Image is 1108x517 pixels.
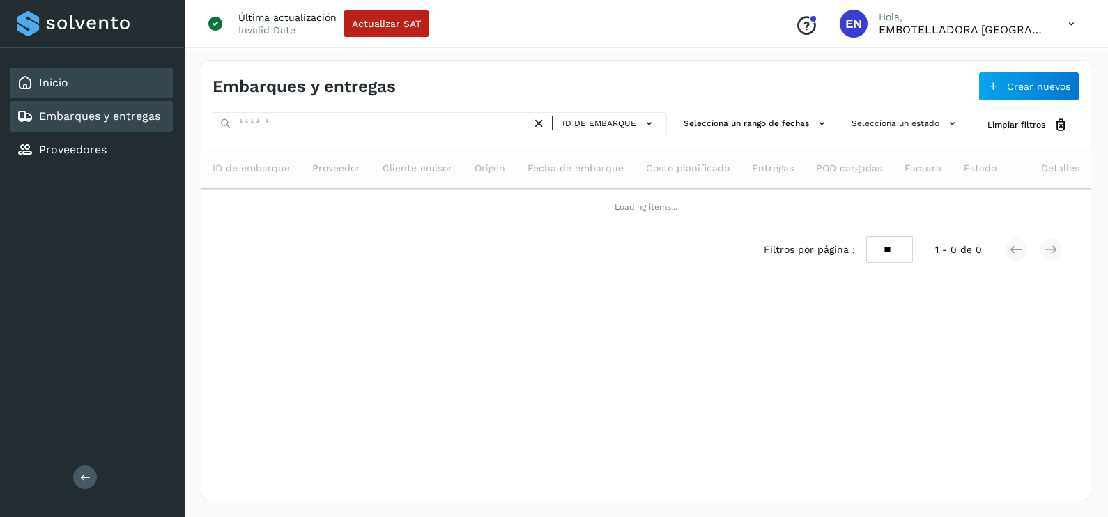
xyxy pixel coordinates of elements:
span: Factura [905,161,941,176]
a: Embarques y entregas [39,109,160,123]
div: Proveedores [10,134,173,165]
span: Filtros por página : [764,242,855,257]
button: ID de embarque [558,114,661,134]
button: Crear nuevos [978,72,1079,101]
span: Estado [964,161,997,176]
span: Proveedor [312,161,360,176]
p: Invalid Date [238,24,295,36]
span: Entregas [752,161,794,176]
p: EMBOTELLADORA NIAGARA DE MEXICO [879,23,1046,36]
span: Costo planificado [646,161,730,176]
span: ID de embarque [213,161,290,176]
a: Proveedores [39,143,107,156]
div: Embarques y entregas [10,101,173,132]
span: Origen [475,161,505,176]
button: Selecciona un rango de fechas [678,112,835,135]
span: Crear nuevos [1007,82,1070,91]
h4: Embarques y entregas [213,77,396,97]
span: Cliente emisor [383,161,452,176]
span: POD cargadas [816,161,882,176]
p: Última actualización [238,11,337,24]
div: Inicio [10,68,173,98]
span: Detalles [1041,161,1079,176]
button: Limpiar filtros [976,112,1079,138]
button: Actualizar SAT [344,10,429,37]
button: Selecciona un estado [846,112,965,135]
span: 1 - 0 de 0 [935,242,982,257]
p: Hola, [879,11,1046,23]
span: Actualizar SAT [352,19,421,29]
span: Fecha de embarque [528,161,624,176]
span: ID de embarque [562,117,636,130]
td: Loading items... [201,189,1091,225]
span: Limpiar filtros [987,118,1045,131]
a: Inicio [39,76,68,89]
